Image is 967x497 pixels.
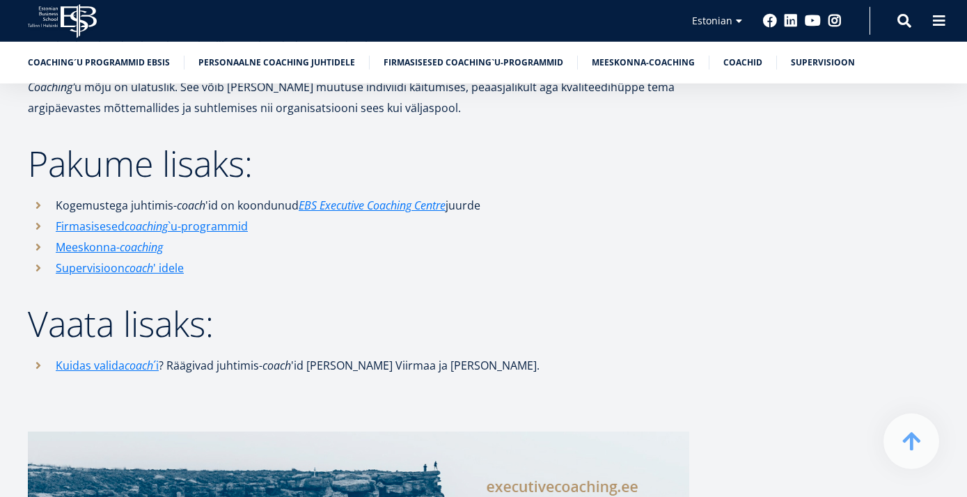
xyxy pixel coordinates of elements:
[177,198,205,213] em: coach
[125,260,153,276] em: coach
[763,14,777,28] a: Facebook
[784,14,798,28] a: Linkedin
[125,219,168,234] em: coaching
[56,258,184,278] a: Supervisiooncoach' idele
[56,216,248,237] a: Firmasisesedcoaching`u-programmid
[28,56,170,70] a: Coaching´u programmid EBSis
[805,14,821,28] a: Youtube
[299,195,446,216] a: EBS Executive Coaching Centre
[592,56,695,70] a: Meeskonna-coaching
[56,195,689,216] p: Kogemustega juhtimis- 'id on koondunud juurde
[120,239,163,255] em: coaching
[723,56,762,70] a: Coachid
[262,358,291,373] em: coach
[56,355,159,376] a: Kuidas validacoach´i
[198,56,355,70] a: Personaalne coaching juhtidele
[791,56,855,70] a: SUPERVISIOON
[828,14,842,28] a: Instagram
[28,355,689,376] li: ? Räägivad juhtimis- 'id [PERSON_NAME] Viirmaa ja [PERSON_NAME].
[56,237,163,258] a: Meeskonna-coaching
[125,358,153,373] em: coach
[28,146,689,181] h2: Pakume lisaks:
[384,56,563,70] a: Firmasisesed coaching`u-programmid
[28,79,74,95] em: Coaching'
[299,198,446,213] em: EBS Executive Coaching Centre
[28,77,689,118] p: u mõju on ulatuslik. See võib [PERSON_NAME] muutuse indiviidi käitumises, peaasjalikult aga kvali...
[28,306,689,341] h2: Vaata lisaks:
